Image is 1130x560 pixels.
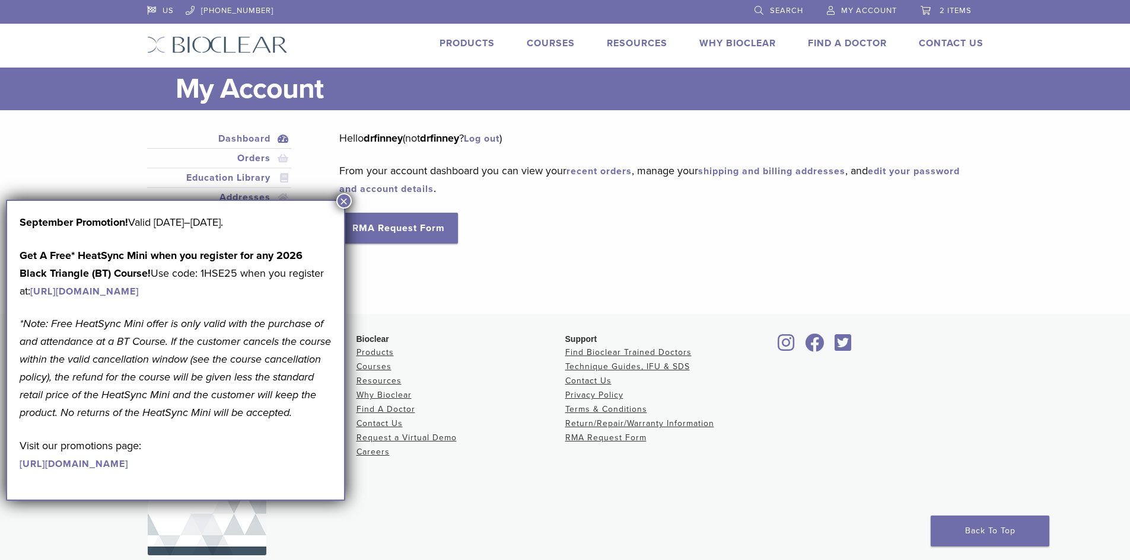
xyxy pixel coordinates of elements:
a: Technique Guides, IFU & SDS [565,361,690,372]
a: Resources [607,37,667,49]
a: [URL][DOMAIN_NAME] [20,458,128,470]
a: Bioclear [831,341,856,353]
span: My Account [841,6,897,15]
a: shipping and billing addresses [698,165,845,177]
a: Dashboard [149,132,289,146]
span: 2 items [940,6,972,15]
a: Why Bioclear [356,390,412,400]
img: Bioclear [147,36,288,53]
a: Courses [356,361,391,372]
a: Terms & Conditions [565,404,647,414]
a: RMA Request Form [339,213,458,244]
a: recent orders [566,165,632,177]
b: September Promotion! [20,216,128,229]
em: *Note: Free HeatSync Mini offer is only valid with the purchase of and attendance at a BT Course.... [20,317,331,419]
a: Find A Doctor [808,37,887,49]
nav: Account pages [147,129,292,280]
a: Education Library [149,171,289,185]
a: Orders [149,151,289,165]
a: Bioclear [801,341,829,353]
a: Bioclear [774,341,799,353]
a: RMA Request Form [565,433,647,443]
a: Find Bioclear Trained Doctors [565,347,692,357]
p: From your account dashboard you can view your , manage your , and . [339,162,965,197]
p: Use code: 1HSE25 when you register at: [20,247,332,300]
a: Courses [527,37,575,49]
a: Why Bioclear [699,37,776,49]
a: Products [440,37,495,49]
a: Privacy Policy [565,390,623,400]
a: Back To Top [931,516,1049,546]
a: Addresses [149,190,289,204]
p: Valid [DATE]–[DATE]. [20,213,332,231]
a: Return/Repair/Warranty Information [565,418,714,428]
p: Visit our promotions page: [20,437,332,472]
a: Contact Us [565,376,612,386]
a: Log out [464,133,499,145]
a: Resources [356,376,402,386]
strong: Get A Free* HeatSync Mini when you register for any 2026 Black Triangle (BT) Course! [20,249,303,280]
a: Find A Doctor [356,404,415,414]
span: Bioclear [356,334,389,344]
a: Careers [356,447,390,457]
a: Request a Virtual Demo [356,433,457,443]
a: Products [356,347,394,357]
button: Close [336,193,352,209]
a: Contact Us [356,418,403,428]
strong: drfinney [364,132,403,145]
p: Hello (not ? ) [339,129,965,147]
span: Search [770,6,803,15]
a: Contact Us [919,37,983,49]
strong: drfinney [420,132,459,145]
h1: My Account [176,68,983,110]
a: [URL][DOMAIN_NAME] [30,286,139,297]
span: Support [565,334,597,344]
